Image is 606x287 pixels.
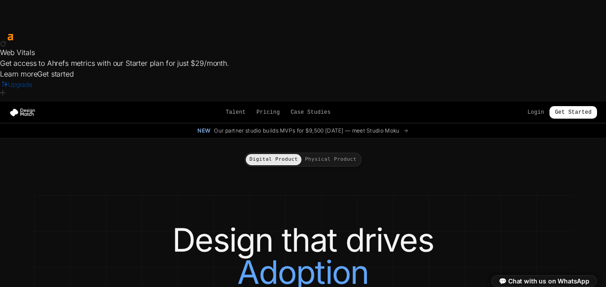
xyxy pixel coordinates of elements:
[491,275,597,287] a: 💬 Chat with us on WhatsApp
[301,154,360,165] button: Physical Product
[197,127,210,134] span: New
[226,109,246,116] a: Talent
[549,106,597,119] a: Get Started
[9,108,39,117] img: Design Match
[257,109,280,116] a: Pricing
[528,109,544,116] a: Login
[37,69,74,79] button: Get started
[214,127,399,134] span: Our partner studio builds MVPs for $9,500 [DATE] — meet Studio Moku
[246,154,301,165] button: Digital Product
[291,109,331,116] a: Case Studies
